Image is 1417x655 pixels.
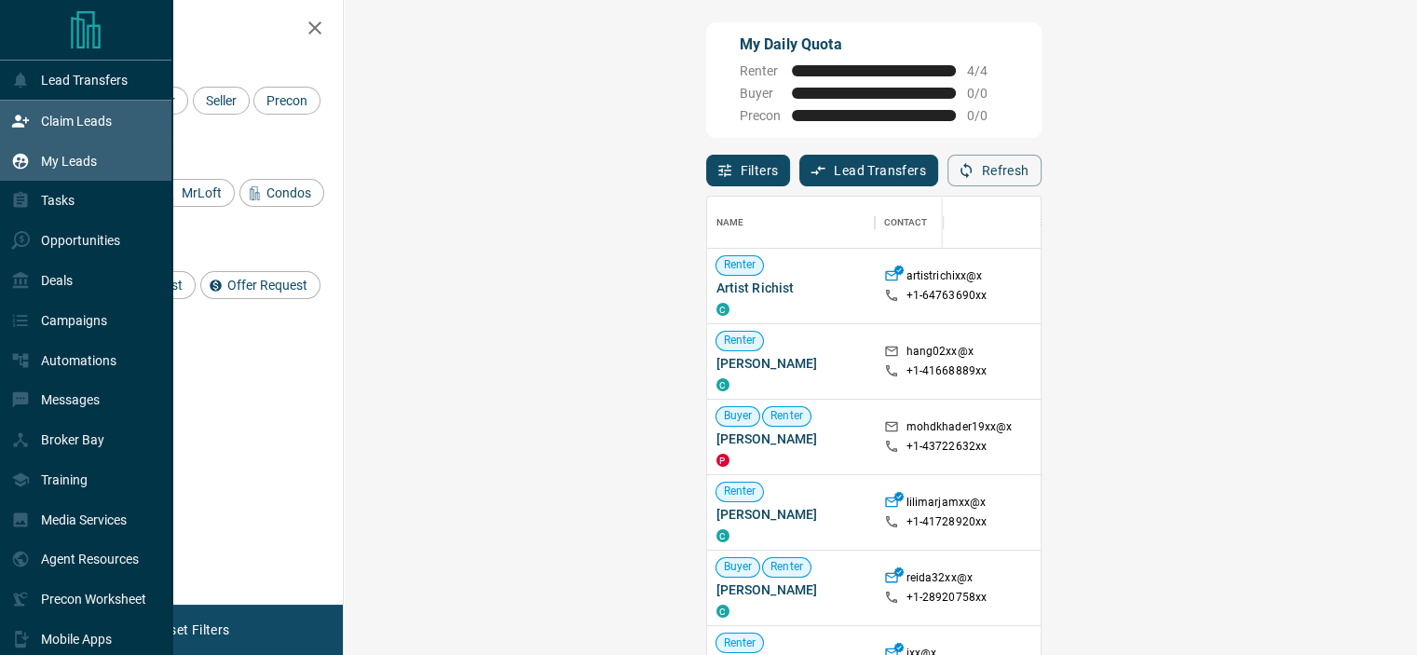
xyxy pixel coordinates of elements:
[716,279,865,297] span: Artist Richist
[967,86,1008,101] span: 0 / 0
[175,185,228,200] span: MrLoft
[906,590,988,606] p: +1- 28920758xx
[763,559,811,575] span: Renter
[906,268,983,288] p: artistrichixx@x
[740,34,1008,56] p: My Daily Quota
[716,529,729,542] div: condos.ca
[716,378,729,391] div: condos.ca
[906,419,1013,439] p: mohdkhader19xx@x
[716,197,744,249] div: Name
[967,63,1008,78] span: 4 / 4
[716,430,865,448] span: [PERSON_NAME]
[906,570,973,590] p: reida32xx@x
[707,197,875,249] div: Name
[906,514,988,530] p: +1- 41728920xx
[906,439,988,455] p: +1- 43722632xx
[906,288,988,304] p: +1- 64763690xx
[221,278,314,293] span: Offer Request
[200,271,320,299] div: Offer Request
[199,93,243,108] span: Seller
[155,179,235,207] div: MrLoft
[253,87,320,115] div: Precon
[884,197,928,249] div: Contact
[740,63,781,78] span: Renter
[906,495,987,514] p: lilimarjamxx@x
[740,86,781,101] span: Buyer
[260,93,314,108] span: Precon
[706,155,791,186] button: Filters
[716,257,764,273] span: Renter
[740,108,781,123] span: Precon
[716,454,729,467] div: property.ca
[716,580,865,599] span: [PERSON_NAME]
[716,505,865,524] span: [PERSON_NAME]
[716,559,760,575] span: Buyer
[716,354,865,373] span: [PERSON_NAME]
[947,155,1042,186] button: Refresh
[967,108,1008,123] span: 0 / 0
[716,408,760,424] span: Buyer
[193,87,250,115] div: Seller
[716,635,764,651] span: Renter
[716,484,764,499] span: Renter
[142,614,241,646] button: Reset Filters
[716,605,729,618] div: condos.ca
[716,303,729,316] div: condos.ca
[906,344,974,363] p: hang02xx@x
[260,185,318,200] span: Condos
[60,19,324,41] h2: Filters
[906,363,988,379] p: +1- 41668889xx
[799,155,938,186] button: Lead Transfers
[239,179,324,207] div: Condos
[716,333,764,348] span: Renter
[763,408,811,424] span: Renter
